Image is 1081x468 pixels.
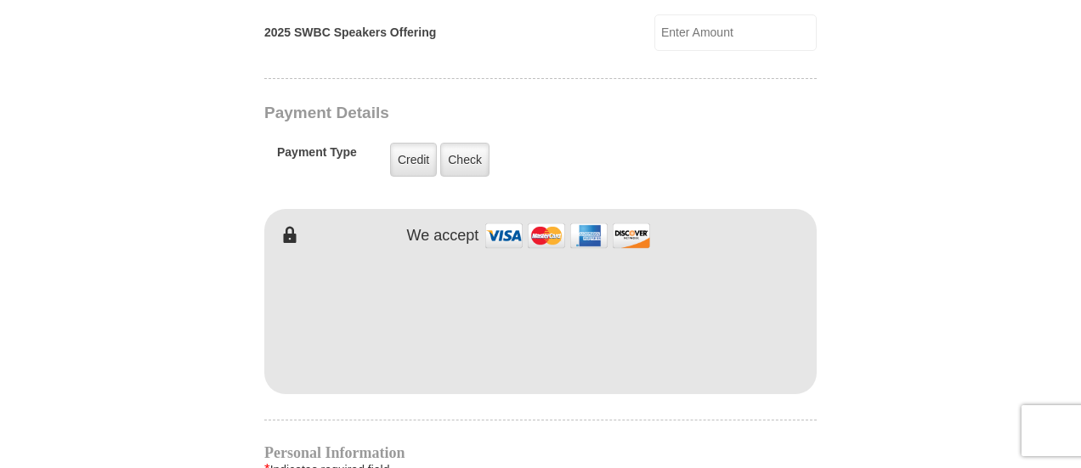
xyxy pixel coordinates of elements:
[264,24,436,41] label: 2025 SWBC Speakers Offering
[654,14,817,51] input: Enter Amount
[407,227,479,245] h4: We accept
[264,446,817,460] h4: Personal Information
[264,104,698,123] h3: Payment Details
[390,143,437,177] label: Credit
[440,143,490,177] label: Check
[483,217,653,254] img: credit cards accepted
[277,145,357,168] h5: Payment Type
